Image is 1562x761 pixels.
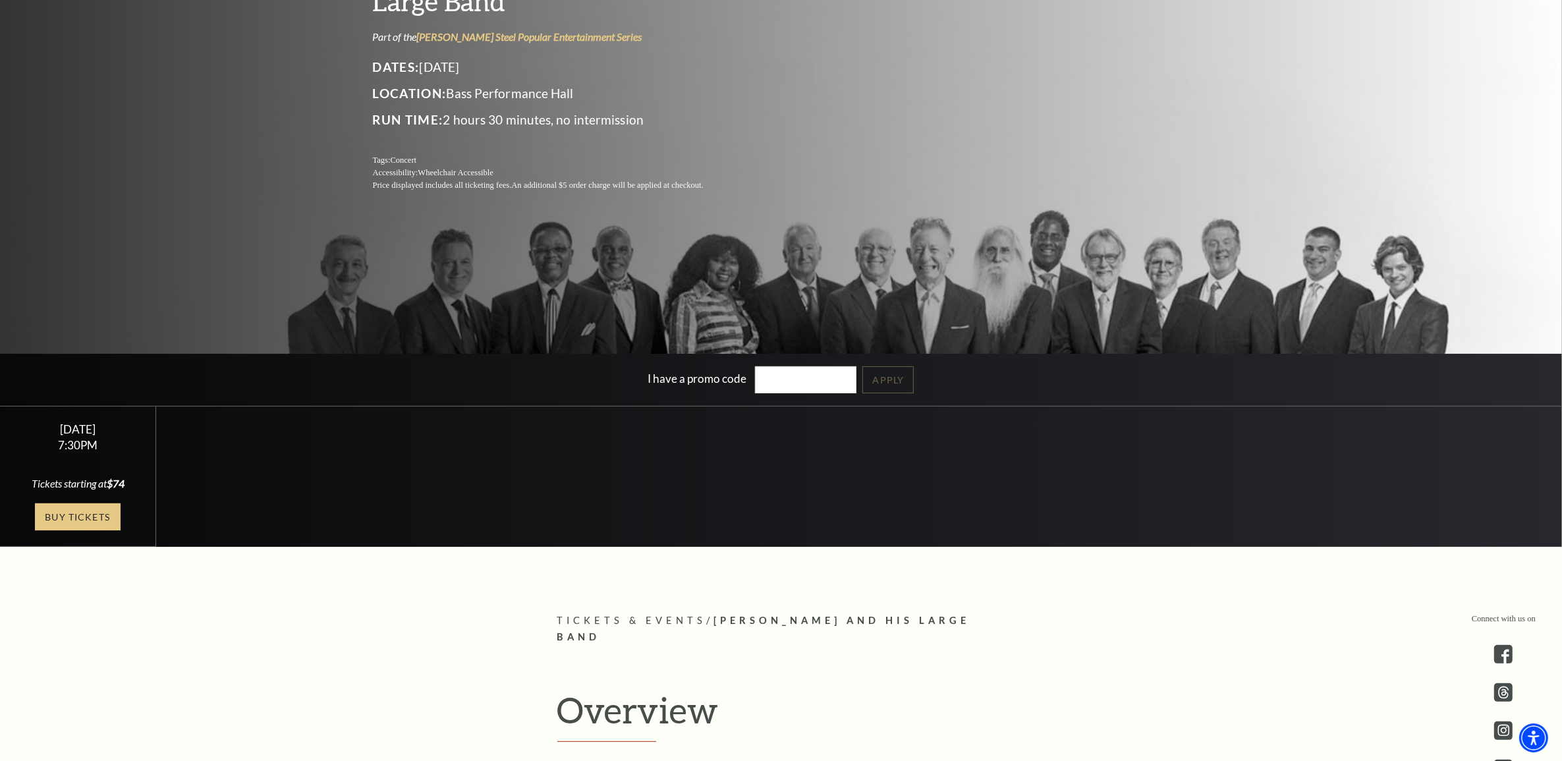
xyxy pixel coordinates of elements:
[1494,721,1513,740] a: instagram - open in a new tab
[373,57,735,78] p: [DATE]
[557,689,1005,743] h2: Overview
[1494,683,1513,702] a: threads.com - open in a new tab
[557,615,970,642] span: [PERSON_NAME] and his Large Band
[16,422,140,436] div: [DATE]
[107,477,125,490] span: $74
[373,112,443,127] span: Run Time:
[557,615,707,626] span: Tickets & Events
[390,155,416,165] span: Concert
[373,83,735,104] p: Bass Performance Hall
[373,30,735,44] p: Part of the
[373,109,735,130] p: 2 hours 30 minutes, no intermission
[1472,613,1536,625] p: Connect with us on
[373,86,447,101] span: Location:
[417,30,642,43] a: Irwin Steel Popular Entertainment Series - open in a new tab
[16,476,140,491] div: Tickets starting at
[557,613,1005,646] p: /
[16,439,140,451] div: 7:30PM
[511,181,703,190] span: An additional $5 order charge will be applied at checkout.
[1519,723,1548,752] div: Accessibility Menu
[373,59,420,74] span: Dates:
[418,168,493,177] span: Wheelchair Accessible
[373,179,735,192] p: Price displayed includes all ticketing fees.
[373,167,735,179] p: Accessibility:
[35,503,121,530] a: Buy Tickets
[373,154,735,167] p: Tags:
[648,372,747,385] label: I have a promo code
[1494,645,1513,663] a: facebook - open in a new tab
